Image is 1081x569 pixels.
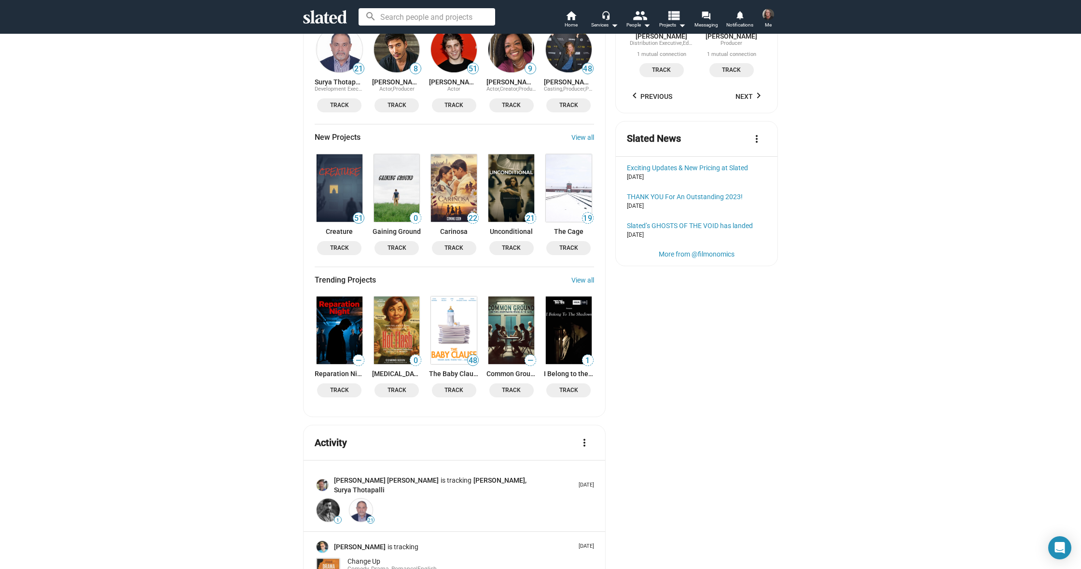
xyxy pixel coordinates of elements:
img: The Cage [546,154,592,222]
span: Creator, [500,86,518,92]
mat-icon: home [565,10,577,21]
button: Track [432,98,476,112]
a: Carinosa [429,228,479,235]
a: The Cage [544,228,594,235]
input: Search people and projects [359,8,495,26]
span: Track [715,65,748,75]
span: 51 [353,214,364,223]
span: Track [323,385,356,395]
span: Trending Projects [315,275,376,285]
a: Notifications [723,10,757,31]
div: 1 mutual connection [637,51,686,58]
a: Reparation Night [315,295,364,366]
mat-icon: more_vert [751,133,762,145]
span: Track [438,385,471,395]
a: Carinosa [429,152,479,224]
a: The Baby Clause [429,370,479,378]
a: Unconditional [486,228,536,235]
div: THANK YOU For An Outstanding 2023! [627,193,766,201]
span: is tracking [388,542,420,552]
button: Track [374,241,419,255]
a: Surya Thotapalli [315,78,364,86]
div: Open Intercom Messenger [1048,536,1071,559]
button: Track [374,98,419,112]
button: Track [317,98,361,112]
a: [PERSON_NAME] [372,78,422,86]
span: Track [438,100,471,110]
span: 48 [582,64,593,74]
img: Surya Thotapalli [349,499,373,522]
button: Track [317,383,361,397]
span: 1 [334,517,341,523]
span: Track [323,100,356,110]
a: [PERSON_NAME] [PERSON_NAME] [334,476,441,485]
img: Unconditional [488,154,534,222]
button: Services [588,10,622,31]
span: Track [438,243,471,253]
span: Track [495,385,528,395]
img: Cody Cowell [762,9,774,20]
a: [PERSON_NAME] [334,542,388,552]
a: More from @filmonomics [659,250,735,258]
span: 21 [353,64,364,74]
button: Track [374,383,419,397]
span: Track [552,100,585,110]
a: Gaining Ground [372,152,422,224]
span: Distribution Executive, [630,40,683,46]
a: Exciting Updates & New Pricing at Slated [627,164,766,172]
span: Track [380,385,413,395]
img: Sanjay Belani [317,499,340,522]
mat-icon: forum [701,11,710,20]
img: AlgeRita Wynn [488,27,534,72]
mat-icon: arrow_drop_down [676,19,688,31]
span: Projects [659,19,686,31]
span: is tracking [441,476,473,485]
img: Lukas Gage [431,27,477,72]
img: Reparation Night [317,297,362,364]
span: Producer, [518,86,540,92]
span: 0 [410,214,421,223]
mat-card-title: Activity [315,436,347,449]
img: The Baby Clause [431,297,477,364]
a: Surya Thotapalli [334,486,385,495]
span: Production Coordinator [585,86,641,92]
span: Track [495,100,528,110]
mat-icon: arrow_drop_down [641,19,652,31]
a: [PERSON_NAME], [473,476,527,485]
span: Track [552,385,585,395]
button: Track [546,383,591,397]
span: New Projects [315,132,360,142]
img: Common Ground [488,297,534,364]
button: Track [317,241,361,255]
button: Cody CowellMe [757,7,780,32]
img: Sean Mason [317,541,328,553]
a: [PERSON_NAME] [706,32,757,40]
a: Common Ground [486,370,536,378]
span: — [353,356,364,365]
span: 22 [468,214,478,223]
div: Slated’s GHOSTS OF THE VOID has landed [627,222,766,230]
a: View all [571,134,594,141]
div: People [626,19,651,31]
img: Aaron Thomas Nelson [317,479,328,491]
mat-card-title: Slated News [627,132,681,145]
a: Gaining Ground [372,228,422,235]
span: Producer, [563,86,585,92]
p: [DATE] [575,482,594,489]
a: Reparation Night [315,370,364,378]
span: 48 [468,356,478,366]
span: Track [323,243,356,253]
mat-icon: more_vert [579,437,590,448]
a: I Belong to the Shadows [544,295,594,366]
span: Me [765,19,772,31]
span: Actor, [486,86,500,92]
mat-icon: headset_mic [601,11,610,19]
a: [PERSON_NAME] [636,32,687,40]
img: Karri Miles [546,27,592,72]
a: Unconditional [486,152,536,224]
a: View all [571,276,594,284]
span: 21 [525,214,536,223]
div: 1 mutual connection [707,51,756,58]
mat-icon: arrow_drop_down [609,19,620,31]
a: I Belong to the Shadows [544,370,594,378]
